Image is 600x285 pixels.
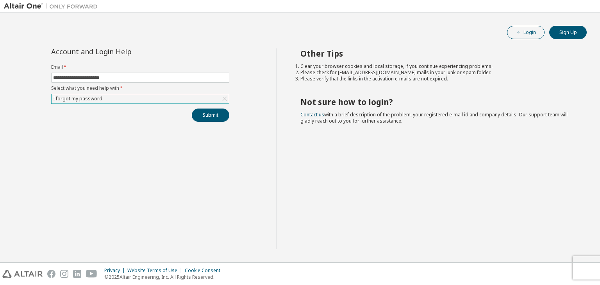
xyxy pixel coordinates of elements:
[300,69,573,76] li: Please check for [EMAIL_ADDRESS][DOMAIN_NAME] mails in your junk or spam folder.
[300,63,573,69] li: Clear your browser cookies and local storage, if you continue experiencing problems.
[4,2,102,10] img: Altair One
[104,267,127,274] div: Privacy
[300,111,324,118] a: Contact us
[185,267,225,274] div: Cookie Consent
[300,48,573,59] h2: Other Tips
[47,270,55,278] img: facebook.svg
[73,270,81,278] img: linkedin.svg
[52,94,104,103] div: I forgot my password
[51,85,229,91] label: Select what you need help with
[300,97,573,107] h2: Not sure how to login?
[60,270,68,278] img: instagram.svg
[2,270,43,278] img: altair_logo.svg
[549,26,587,39] button: Sign Up
[192,109,229,122] button: Submit
[507,26,545,39] button: Login
[104,274,225,280] p: © 2025 Altair Engineering, Inc. All Rights Reserved.
[127,267,185,274] div: Website Terms of Use
[52,94,229,103] div: I forgot my password
[86,270,97,278] img: youtube.svg
[300,76,573,82] li: Please verify that the links in the activation e-mails are not expired.
[51,64,229,70] label: Email
[51,48,194,55] div: Account and Login Help
[300,111,568,124] span: with a brief description of the problem, your registered e-mail id and company details. Our suppo...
